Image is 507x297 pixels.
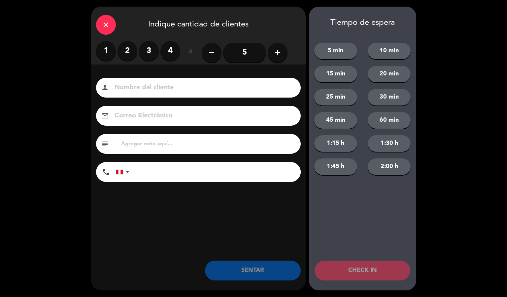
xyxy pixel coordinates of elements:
[314,112,357,129] button: 45 min
[314,135,357,152] button: 1:15 h
[368,112,411,129] button: 60 min
[114,110,292,122] input: Correo Electrónico
[368,43,411,59] button: 10 min
[314,89,357,106] button: 25 min
[314,43,357,59] button: 5 min
[202,43,221,63] button: remove
[268,43,287,63] button: add
[368,66,411,82] button: 20 min
[101,140,109,148] i: subject
[114,82,292,94] input: Nombre del cliente
[101,112,109,120] i: email
[274,49,282,57] i: add
[120,139,296,148] input: Agregar nota aquí...
[368,89,411,106] button: 30 min
[160,41,180,61] label: 4
[101,84,109,92] i: person
[314,66,357,82] button: 15 min
[309,18,416,28] div: Tiempo de espera
[91,7,306,41] div: Indique cantidad de clientes
[368,158,411,175] button: 2:00 h
[96,41,116,61] label: 1
[139,41,159,61] label: 3
[368,135,411,152] button: 1:30 h
[180,41,202,64] div: ó
[102,21,110,29] i: close
[315,261,410,280] button: CHECK IN
[205,261,301,280] button: SENTAR
[116,162,131,182] div: Peru (Perú): +51
[102,168,110,176] i: phone
[118,41,137,61] label: 2
[314,158,357,175] button: 1:45 h
[208,49,216,57] i: remove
